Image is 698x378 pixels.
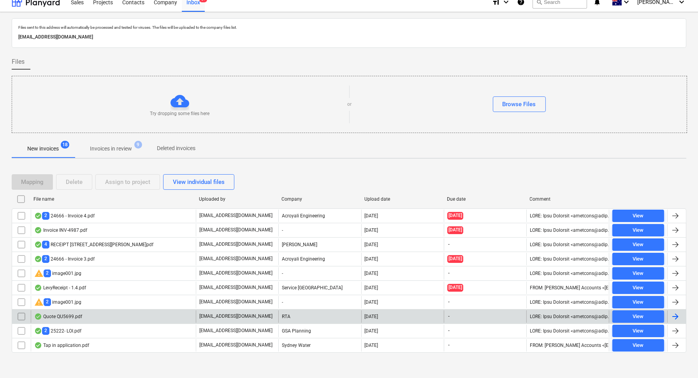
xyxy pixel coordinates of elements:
[633,240,643,249] div: View
[42,212,49,219] span: 2
[278,238,361,251] div: [PERSON_NAME]
[34,269,81,278] div: image001.jpg
[42,327,49,334] span: 2
[18,25,680,30] p: Files sent to this address will automatically be processed and tested for viruses. The files will...
[34,241,153,248] div: RECEIPT [STREET_ADDRESS][PERSON_NAME]pdf
[633,327,643,336] div: View
[447,327,450,334] span: -
[365,285,378,290] div: [DATE]
[530,196,606,202] div: Comment
[633,283,643,292] div: View
[199,270,273,276] p: [EMAIL_ADDRESS][DOMAIN_NAME]
[633,269,643,278] div: View
[278,210,361,222] div: Acroyali Engineering
[34,255,95,262] div: 24666 - Invoice 3.pdf
[447,226,463,234] span: [DATE]
[364,196,441,202] div: Upload date
[44,269,51,277] span: 2
[612,224,664,236] button: View
[34,269,44,278] span: warning
[163,174,234,190] button: View individual files
[42,255,49,262] span: 2
[447,255,463,262] span: [DATE]
[278,253,361,265] div: Acroyali Engineering
[34,227,42,233] div: OCR finished
[278,267,361,280] div: -
[34,227,87,233] div: Invoice INV-4987.pdf
[612,253,664,265] button: View
[12,57,25,66] span: Files
[633,226,643,235] div: View
[447,212,463,219] span: [DATE]
[365,271,378,276] div: [DATE]
[199,313,273,320] p: [EMAIL_ADDRESS][DOMAIN_NAME]
[199,284,273,291] p: [EMAIL_ADDRESS][DOMAIN_NAME]
[278,224,361,236] div: -
[612,238,664,251] button: View
[90,145,132,153] p: Invoices in review
[199,255,273,262] p: [EMAIL_ADDRESS][DOMAIN_NAME]
[365,343,378,348] div: [DATE]
[199,241,273,248] p: [EMAIL_ADDRESS][DOMAIN_NAME]
[447,342,450,348] span: -
[34,285,42,291] div: OCR finished
[503,99,536,109] div: Browse Files
[612,210,664,222] button: View
[34,212,95,219] div: 24666 - Invoice 4.pdf
[199,327,273,334] p: [EMAIL_ADDRESS][DOMAIN_NAME]
[447,196,523,202] div: Due date
[612,339,664,352] button: View
[612,296,664,308] button: View
[34,313,42,320] div: OCR finished
[612,310,664,323] button: View
[281,196,358,202] div: Company
[134,141,142,149] span: 9
[633,312,643,321] div: View
[612,267,664,280] button: View
[34,342,89,348] div: Tap in application.pdf
[278,325,361,337] div: GSA Planning
[34,328,42,334] div: OCR finished
[612,325,664,337] button: View
[278,296,361,308] div: -
[365,328,378,334] div: [DATE]
[44,298,51,306] span: 2
[34,342,42,348] div: OCR finished
[199,227,273,233] p: [EMAIL_ADDRESS][DOMAIN_NAME]
[34,313,82,320] div: Quote QU5699.pdf
[347,101,352,108] p: or
[633,298,643,307] div: View
[365,299,378,305] div: [DATE]
[18,33,680,41] p: [EMAIL_ADDRESS][DOMAIN_NAME]
[633,212,643,220] div: View
[365,314,378,319] div: [DATE]
[34,241,42,248] div: OCR finished
[27,145,59,153] p: New invoices
[278,339,361,352] div: Sydney Water
[199,196,275,202] div: Uploaded by
[493,96,546,112] button: Browse Files
[365,213,378,219] div: [DATE]
[34,256,42,262] div: OCR finished
[199,342,273,348] p: [EMAIL_ADDRESS][DOMAIN_NAME]
[278,282,361,294] div: Service [GEOGRAPHIC_DATA]
[61,141,69,149] span: 18
[199,212,273,219] p: [EMAIL_ADDRESS][DOMAIN_NAME]
[42,241,49,248] span: 4
[278,310,361,323] div: RTA
[173,177,225,187] div: View individual files
[34,297,44,307] span: warning
[157,144,195,152] p: Deleted invoices
[12,76,687,133] div: Try dropping some files hereorBrowse Files
[447,270,450,276] span: -
[365,227,378,233] div: [DATE]
[447,284,463,291] span: [DATE]
[34,297,81,307] div: image001.jpg
[447,241,450,248] span: -
[33,196,193,202] div: File name
[633,341,643,350] div: View
[150,110,209,117] p: Try dropping some files here
[633,255,643,264] div: View
[447,299,450,305] span: -
[34,285,86,291] div: LevyReceipt - 1.4.pdf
